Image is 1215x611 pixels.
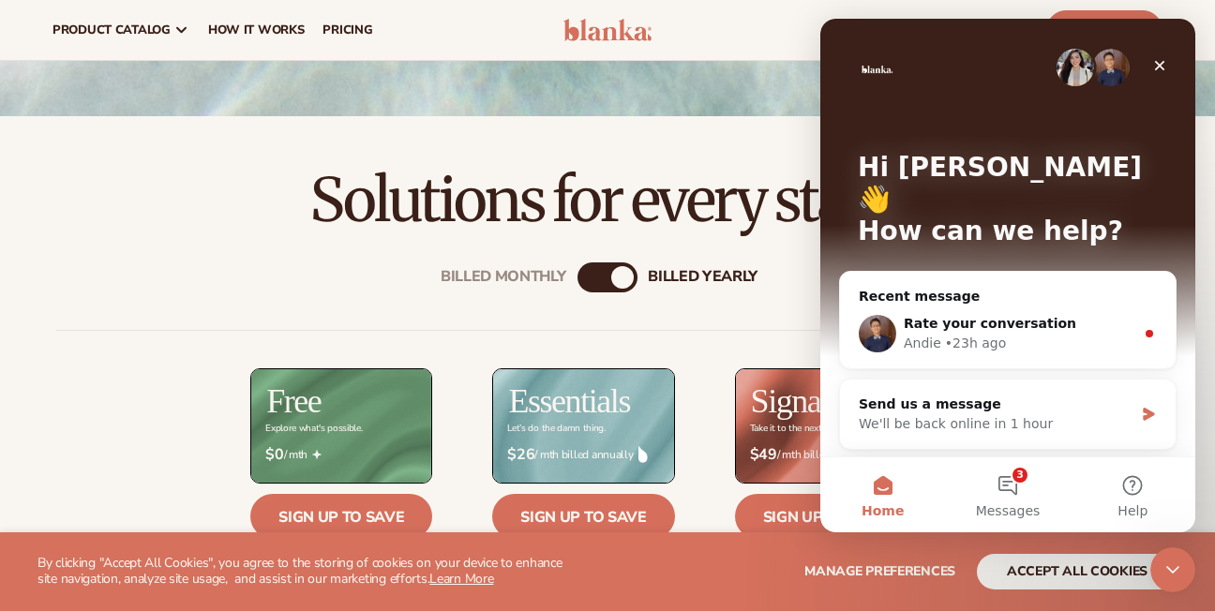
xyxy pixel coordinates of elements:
img: drop.png [638,446,648,463]
img: Essentials_BG_9050f826-5aa9-47d9-a362-757b82c62641.jpg [493,369,673,483]
span: pricing [322,22,372,37]
a: Sign up to save [492,494,674,539]
div: Take it to the next level. [750,424,845,434]
strong: $49 [750,446,777,464]
img: free_bg.png [251,369,431,483]
span: / mth billed annually [507,446,659,464]
span: Manage preferences [804,562,955,580]
span: How It Works [208,22,305,37]
div: Explore what's possible. [265,424,362,434]
img: Signature_BG_eeb718c8-65ac-49e3-a4e5-327c6aa73146.jpg [736,369,916,483]
h2: Essentials [508,384,630,418]
h2: Free [266,384,321,418]
div: billed Yearly [648,268,757,286]
iframe: Intercom live chat [1150,547,1195,592]
button: Manage preferences [804,554,955,589]
div: Let’s do the damn thing. [507,424,605,434]
span: product catalog [52,22,171,37]
span: / mth [265,446,417,464]
button: accept all cookies [977,554,1177,589]
a: Learn More [429,570,493,588]
span: / mth billed annually [750,446,902,464]
a: Start Free [1046,10,1162,50]
strong: $0 [265,446,283,464]
strong: $26 [507,446,534,464]
img: Free_Icon_bb6e7c7e-73f8-44bd-8ed0-223ea0fc522e.png [312,450,322,459]
a: Sign up to save [735,494,917,539]
h2: Signature [751,384,868,418]
p: By clicking "Accept All Cookies", you agree to the storing of cookies on your device to enhance s... [37,556,577,588]
div: Billed Monthly [441,268,566,286]
img: logo [563,19,652,41]
a: Sign up to save [250,494,432,539]
iframe: Intercom live chat [820,19,1195,532]
h2: Solutions for every stage [52,169,1162,231]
